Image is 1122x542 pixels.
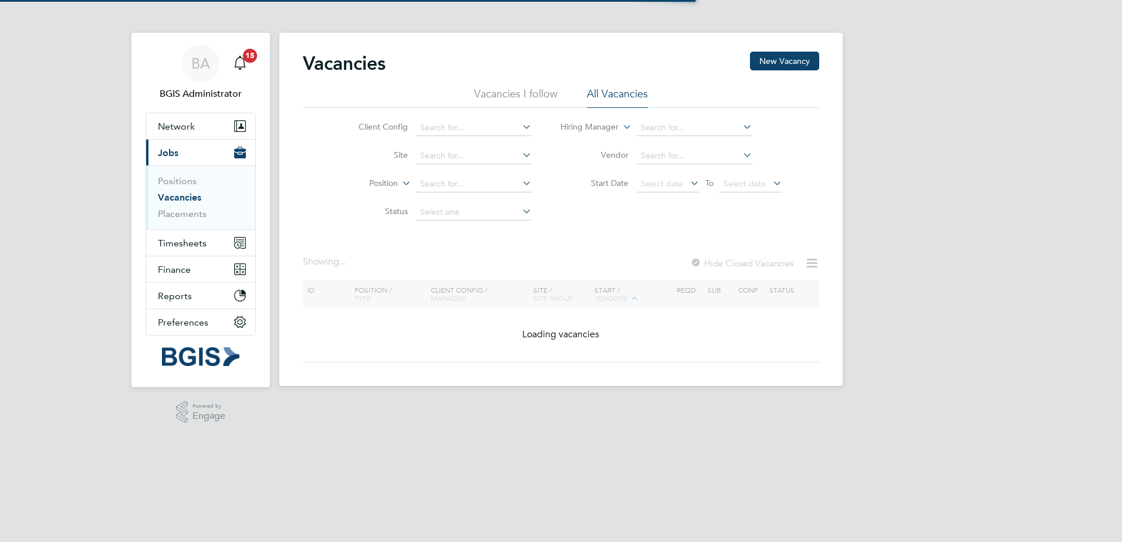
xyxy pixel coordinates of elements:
[146,230,255,256] button: Timesheets
[637,148,752,164] input: Search for...
[158,290,192,302] span: Reports
[303,256,349,268] div: Showing
[561,178,628,188] label: Start Date
[637,120,752,136] input: Search for...
[146,283,255,309] button: Reports
[303,52,386,75] h2: Vacancies
[641,178,683,189] span: Select date
[724,178,766,189] span: Select date
[416,120,532,136] input: Search for...
[340,150,408,160] label: Site
[162,347,239,366] img: bgis-logo-retina.png
[243,49,257,63] span: 15
[146,87,256,101] span: BGIS Administrator
[146,45,256,101] a: BABGIS Administrator
[587,87,648,108] li: All Vacancies
[146,165,255,229] div: Jobs
[176,401,226,424] a: Powered byEngage
[158,264,191,275] span: Finance
[750,52,819,70] button: New Vacancy
[146,256,255,282] button: Finance
[340,206,408,216] label: Status
[158,175,197,187] a: Positions
[228,45,252,82] a: 15
[551,121,619,133] label: Hiring Manager
[158,238,207,249] span: Timesheets
[131,33,270,387] nav: Main navigation
[339,256,346,267] span: ...
[146,347,256,366] a: Go to home page
[340,121,408,132] label: Client Config
[561,150,628,160] label: Vendor
[702,175,717,191] span: To
[158,192,201,203] a: Vacancies
[146,309,255,335] button: Preferences
[474,87,557,108] li: Vacancies I follow
[158,147,178,158] span: Jobs
[192,411,225,421] span: Engage
[690,258,793,269] label: Hide Closed Vacancies
[416,176,532,192] input: Search for...
[146,140,255,165] button: Jobs
[146,113,255,139] button: Network
[158,317,208,328] span: Preferences
[158,208,207,219] a: Placements
[191,56,210,71] span: BA
[330,178,398,189] label: Position
[192,401,225,411] span: Powered by
[416,148,532,164] input: Search for...
[416,204,532,221] input: Select one
[158,121,195,132] span: Network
